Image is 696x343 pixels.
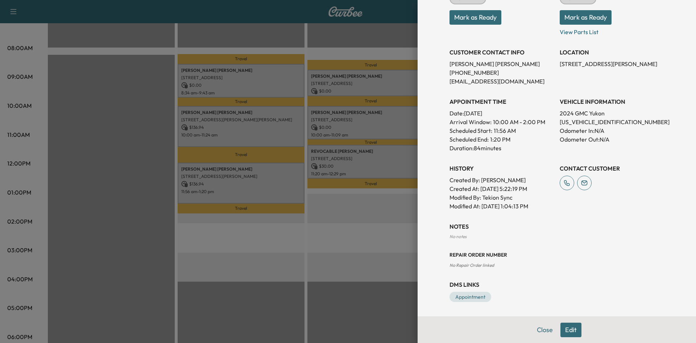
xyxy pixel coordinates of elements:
[449,251,664,258] h3: Repair Order number
[532,323,558,337] button: Close
[449,77,554,86] p: [EMAIL_ADDRESS][DOMAIN_NAME]
[493,118,545,126] span: 10:00 AM - 2:00 PM
[560,60,664,68] p: [STREET_ADDRESS][PERSON_NAME]
[449,202,554,211] p: Modified At : [DATE] 1:04:13 PM
[449,118,554,126] p: Arrival Window:
[449,280,664,289] h3: DMS Links
[560,25,664,36] p: View Parts List
[560,109,664,118] p: 2024 GMC Yukon
[449,48,554,57] h3: CUSTOMER CONTACT INFO
[449,262,494,268] span: No Repair Order linked
[449,292,491,302] a: Appointment
[449,60,554,68] p: [PERSON_NAME] [PERSON_NAME]
[449,184,554,193] p: Created At : [DATE] 5:22:19 PM
[560,48,664,57] h3: LOCATION
[560,97,664,106] h3: VEHICLE INFORMATION
[449,193,554,202] p: Modified By : Tekion Sync
[449,10,501,25] button: Mark as Ready
[449,109,554,118] p: Date: [DATE]
[449,176,554,184] p: Created By : [PERSON_NAME]
[490,135,510,144] p: 1:20 PM
[560,118,664,126] p: [US_VEHICLE_IDENTIFICATION_NUMBER]
[449,135,489,144] p: Scheduled End:
[560,135,664,144] p: Odometer Out: N/A
[449,68,554,77] p: [PHONE_NUMBER]
[449,222,664,231] h3: NOTES
[560,126,664,135] p: Odometer In: N/A
[449,144,554,152] p: Duration: 84 minutes
[449,97,554,106] h3: APPOINTMENT TIME
[560,164,664,173] h3: CONTACT CUSTOMER
[449,234,664,240] div: No notes
[560,323,581,337] button: Edit
[494,126,516,135] p: 11:56 AM
[560,10,612,25] button: Mark as Ready
[449,126,492,135] p: Scheduled Start:
[449,164,554,173] h3: History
